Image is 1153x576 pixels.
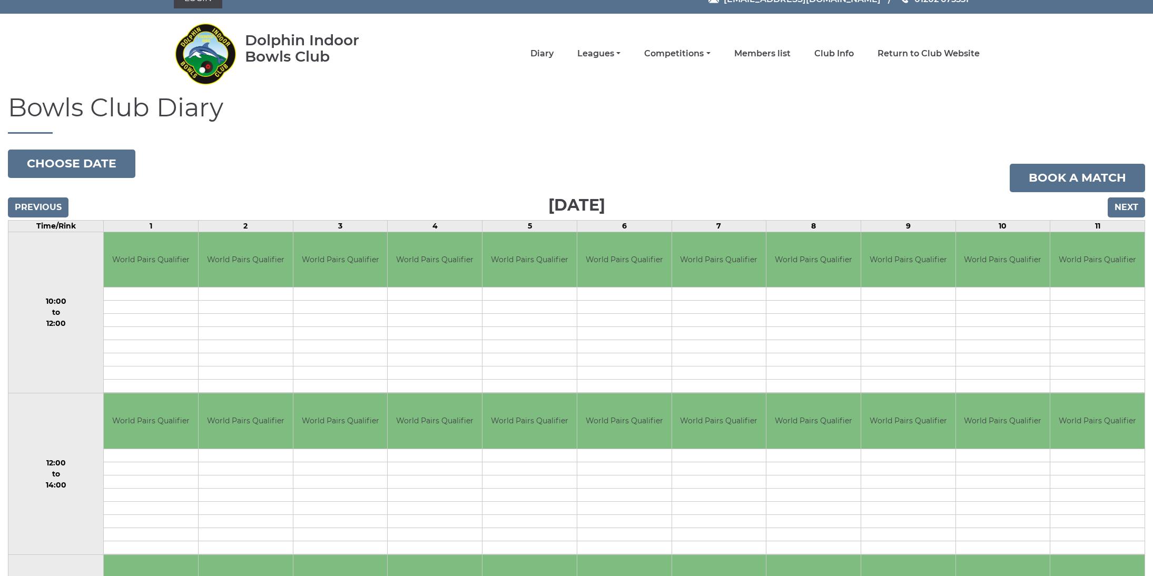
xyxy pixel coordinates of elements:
[672,220,766,232] td: 7
[644,48,710,59] a: Competitions
[388,232,482,287] td: World Pairs Qualifier
[672,232,766,287] td: World Pairs Qualifier
[1050,220,1145,232] td: 11
[8,232,104,393] td: 10:00 to 12:00
[577,48,620,59] a: Leagues
[104,393,198,449] td: World Pairs Qualifier
[956,393,1050,449] td: World Pairs Qualifier
[482,232,577,287] td: World Pairs Qualifier
[8,94,1145,134] h1: Bowls Club Diary
[104,232,198,287] td: World Pairs Qualifier
[814,48,854,59] a: Club Info
[577,220,672,232] td: 6
[878,48,980,59] a: Return to Club Website
[1050,393,1145,449] td: World Pairs Qualifier
[861,393,955,449] td: World Pairs Qualifier
[577,232,672,287] td: World Pairs Qualifier
[293,220,388,232] td: 3
[199,220,293,232] td: 2
[766,393,861,449] td: World Pairs Qualifier
[8,393,104,555] td: 12:00 to 14:00
[1050,232,1145,287] td: World Pairs Qualifier
[672,393,766,449] td: World Pairs Qualifier
[861,220,955,232] td: 9
[293,232,388,287] td: World Pairs Qualifier
[530,48,554,59] a: Diary
[199,393,293,449] td: World Pairs Qualifier
[388,393,482,449] td: World Pairs Qualifier
[766,220,861,232] td: 8
[8,197,68,217] input: Previous
[8,220,104,232] td: Time/Rink
[293,393,388,449] td: World Pairs Qualifier
[956,232,1050,287] td: World Pairs Qualifier
[1108,197,1145,217] input: Next
[8,150,135,178] button: Choose date
[577,393,672,449] td: World Pairs Qualifier
[766,232,861,287] td: World Pairs Qualifier
[245,32,393,65] div: Dolphin Indoor Bowls Club
[482,220,577,232] td: 5
[861,232,955,287] td: World Pairs Qualifier
[482,393,577,449] td: World Pairs Qualifier
[199,232,293,287] td: World Pairs Qualifier
[955,220,1050,232] td: 10
[734,48,791,59] a: Members list
[1010,164,1145,192] a: Book a match
[174,17,237,91] img: Dolphin Indoor Bowls Club
[388,220,482,232] td: 4
[104,220,199,232] td: 1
